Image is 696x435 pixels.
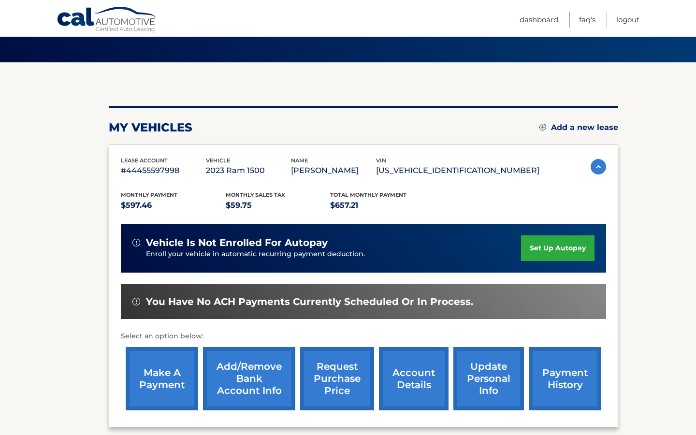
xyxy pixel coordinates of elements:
[330,199,435,212] p: $657.21
[132,298,140,305] img: alert-white.svg
[291,157,308,164] span: name
[616,12,639,28] a: Logout
[146,237,328,249] span: vehicle is not enrolled for autopay
[57,6,158,34] a: Cal Automotive
[529,347,601,410] a: payment history
[206,164,291,177] p: 2023 Ram 1500
[226,191,285,198] span: Monthly sales Tax
[453,347,524,410] a: update personal info
[379,347,449,410] a: account details
[226,199,331,212] p: $59.75
[121,164,206,177] p: #44455597998
[376,157,386,164] span: vin
[121,199,226,212] p: $597.46
[146,249,521,260] p: Enroll your vehicle in automatic recurring payment deduction.
[121,331,606,342] p: Select an option below:
[121,157,168,164] span: lease account
[376,164,539,177] p: [US_VEHICLE_IDENTIFICATION_NUMBER]
[146,296,473,308] span: You have no ACH payments currently scheduled or in process.
[539,124,546,130] img: add.svg
[109,120,192,135] h2: my vehicles
[520,12,558,28] a: Dashboard
[203,347,295,410] a: Add/Remove bank account info
[591,159,606,174] img: accordion-active.svg
[291,164,376,177] p: [PERSON_NAME]
[300,347,374,410] a: request purchase price
[521,235,594,261] a: set up autopay
[126,347,198,410] a: make a payment
[132,239,140,246] img: alert-white.svg
[539,123,618,132] a: Add a new lease
[121,191,177,198] span: Monthly Payment
[330,191,406,198] span: Total Monthly Payment
[206,157,230,164] span: vehicle
[579,12,595,28] a: FAQ's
